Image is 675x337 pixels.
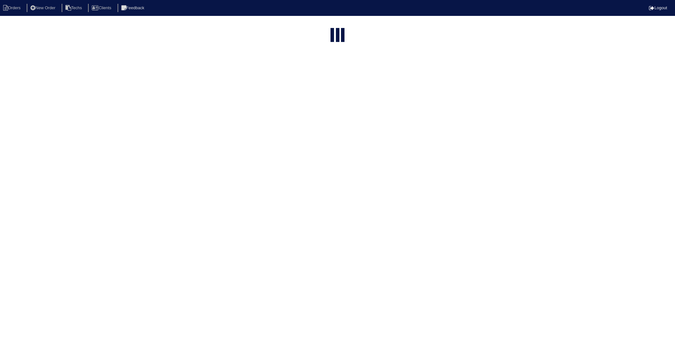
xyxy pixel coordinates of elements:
li: Techs [62,4,87,12]
div: loading... [336,28,339,44]
a: Clients [88,5,116,10]
li: New Order [27,4,60,12]
li: Clients [88,4,116,12]
a: New Order [27,5,60,10]
a: Techs [62,5,87,10]
a: Logout [649,5,667,10]
li: Feedback [118,4,149,12]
